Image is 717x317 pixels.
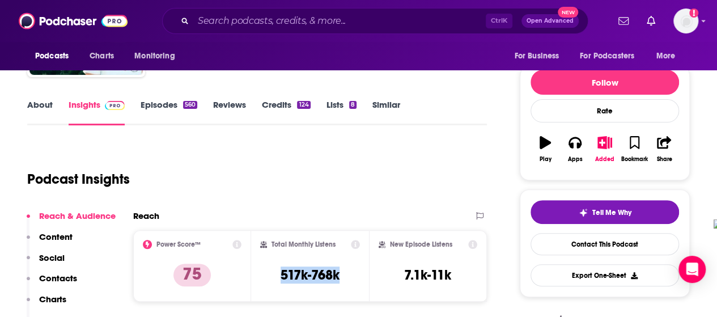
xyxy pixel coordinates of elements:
[27,231,73,252] button: Content
[572,45,651,67] button: open menu
[689,9,698,18] svg: Add a profile image
[673,9,698,33] span: Logged in as amandawoods
[281,267,340,284] h3: 517k-768k
[568,156,583,163] div: Apps
[349,101,357,109] div: 8
[506,45,573,67] button: open menu
[69,99,125,125] a: InsightsPodchaser Pro
[656,48,676,64] span: More
[39,294,66,305] p: Charts
[193,12,486,30] input: Search podcasts, credits, & more...
[595,156,614,163] div: Added
[183,101,197,109] div: 560
[271,240,336,248] h2: Total Monthly Listens
[262,99,310,125] a: Credits124
[39,231,73,242] p: Content
[372,99,400,125] a: Similar
[39,273,77,284] p: Contacts
[27,45,83,67] button: open menu
[620,129,649,170] button: Bookmark
[90,48,114,64] span: Charts
[621,156,648,163] div: Bookmark
[297,101,310,109] div: 124
[35,48,69,64] span: Podcasts
[531,200,679,224] button: tell me why sparkleTell Me Why
[134,48,175,64] span: Monitoring
[642,11,660,31] a: Show notifications dropdown
[527,18,574,24] span: Open Advanced
[558,7,578,18] span: New
[213,99,246,125] a: Reviews
[673,9,698,33] img: User Profile
[27,171,130,188] h1: Podcast Insights
[404,267,451,284] h3: 7.1k-11k
[678,256,706,283] div: Open Intercom Messenger
[521,14,579,28] button: Open AdvancedNew
[531,264,679,286] button: Export One-Sheet
[560,129,589,170] button: Apps
[648,45,690,67] button: open menu
[540,156,551,163] div: Play
[531,99,679,122] div: Rate
[133,210,159,221] h2: Reach
[27,294,66,315] button: Charts
[579,208,588,217] img: tell me why sparkle
[514,48,559,64] span: For Business
[27,273,77,294] button: Contacts
[592,208,631,217] span: Tell Me Why
[82,45,121,67] a: Charts
[162,8,588,34] div: Search podcasts, credits, & more...
[531,129,560,170] button: Play
[39,252,65,263] p: Social
[105,101,125,110] img: Podchaser Pro
[673,9,698,33] button: Show profile menu
[27,210,116,231] button: Reach & Audience
[656,156,672,163] div: Share
[39,210,116,221] p: Reach & Audience
[580,48,634,64] span: For Podcasters
[141,99,197,125] a: Episodes560
[27,252,65,273] button: Social
[531,233,679,255] a: Contact This Podcast
[19,10,128,32] img: Podchaser - Follow, Share and Rate Podcasts
[650,129,679,170] button: Share
[126,45,189,67] button: open menu
[326,99,357,125] a: Lists8
[173,264,211,286] p: 75
[531,70,679,95] button: Follow
[614,11,633,31] a: Show notifications dropdown
[390,240,452,248] h2: New Episode Listens
[27,99,53,125] a: About
[590,129,620,170] button: Added
[156,240,201,248] h2: Power Score™
[486,14,512,28] span: Ctrl K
